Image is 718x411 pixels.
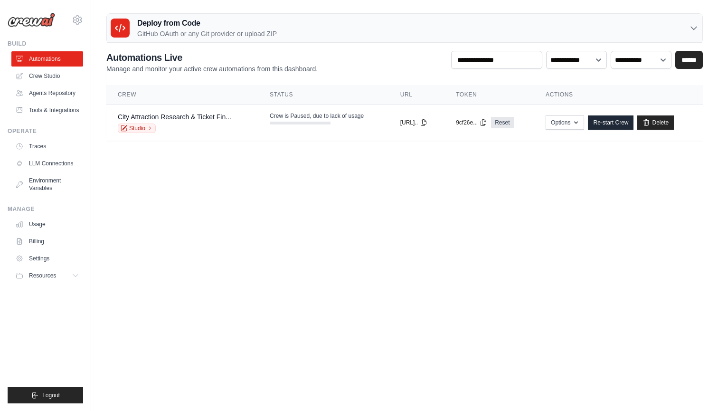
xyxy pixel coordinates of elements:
a: Crew Studio [11,68,83,84]
h3: Deploy from Code [137,18,277,29]
button: Resources [11,268,83,283]
a: Tools & Integrations [11,103,83,118]
h2: Automations Live [106,51,318,64]
a: Delete [637,115,674,130]
a: Agents Repository [11,86,83,101]
a: LLM Connections [11,156,83,171]
div: Operate [8,127,83,135]
a: Reset [491,117,513,128]
button: 9cf26e... [456,119,487,126]
span: Resources [29,272,56,279]
div: Build [8,40,83,48]
span: Crew is Paused, due to lack of usage [270,112,364,120]
span: Logout [42,392,60,399]
th: Token [444,85,534,105]
a: Automations [11,51,83,67]
th: Crew [106,85,258,105]
a: Studio [118,124,156,133]
img: Logo [8,13,55,27]
a: Traces [11,139,83,154]
a: Usage [11,217,83,232]
div: Manage [8,205,83,213]
button: Logout [8,387,83,403]
th: URL [389,85,445,105]
a: Re-start Crew [588,115,633,130]
th: Status [258,85,389,105]
button: Options [546,115,584,130]
th: Actions [534,85,703,105]
a: Billing [11,234,83,249]
p: Manage and monitor your active crew automations from this dashboard. [106,64,318,74]
a: Environment Variables [11,173,83,196]
p: GitHub OAuth or any Git provider or upload ZIP [137,29,277,38]
a: City Attraction Research & Ticket Fin... [118,113,231,121]
a: Settings [11,251,83,266]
